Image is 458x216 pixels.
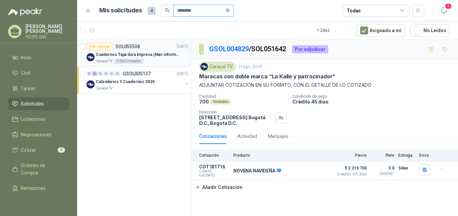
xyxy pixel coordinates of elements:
[77,40,191,67] a: Por cotizarSOL055538[DATE] Company LogoCuadernos Tapa dura impresa (Mas informacion en el adjunto...
[87,80,95,88] img: Company Logo
[233,168,281,174] p: NOVENA NAVIDEÑA
[177,71,188,77] p: [DATE]
[96,52,179,58] p: Cuadernos Tapa dura impresa (Mas informacion en el adjunto)
[8,113,69,126] a: Licitaciones
[21,185,46,192] span: Remisiones
[8,82,69,95] a: Tareas
[199,169,229,173] span: C: [DATE]
[199,62,236,72] div: Caracol TV
[233,153,329,158] p: Producto
[8,159,69,179] a: Órdenes de Compra
[21,131,52,138] span: Negociaciones
[199,94,287,99] p: Cantidad
[8,128,69,141] a: Negociaciones
[123,71,151,76] p: GSOL005137
[199,133,227,140] div: Cotizaciones
[87,43,113,51] div: Por cotizar
[333,153,367,158] p: Precio
[114,59,144,64] div: 2.000 Unidades
[21,85,36,92] span: Tareas
[148,7,156,15] span: 4
[58,147,65,153] span: 3
[398,164,415,172] p: 5 días
[8,97,69,110] a: Solicitudes
[237,133,257,140] div: Actividad
[21,162,63,176] span: Órdenes de Compra
[25,35,69,39] p: PEOPE SAS
[115,71,120,76] div: 0
[21,116,46,123] span: Licitaciones
[87,71,92,76] div: 0
[199,81,450,89] p: ADJUNTAR COTIZACION EN SU FORMTO, CON EL DETALLE DE LO COTIZADO
[226,7,230,14] span: close-circle
[333,164,367,172] span: $ 2.219.700
[21,54,32,61] span: Inicio
[21,100,44,107] span: Solicitudes
[96,59,112,64] p: Caracol TV
[201,63,208,70] img: Company Logo
[317,25,351,36] div: 1 - 2 de 2
[410,24,450,37] button: No Leídos
[8,8,42,16] img: Logo peakr
[104,71,109,76] div: 0
[98,71,103,76] div: 0
[371,164,394,172] p: $ 0
[8,67,69,79] a: Chat
[199,153,229,158] p: Cotización
[8,144,69,156] a: Cotizar3
[199,99,209,104] p: 700
[92,71,97,76] div: 3
[371,153,394,158] p: Flete
[96,86,112,91] p: Caracol TV
[210,99,231,104] div: Unidades
[292,94,455,99] p: Condición de pago
[25,24,69,33] p: [PERSON_NAME] [PERSON_NAME]
[191,181,246,194] button: Añadir Cotización
[398,153,415,158] p: Entrega
[199,73,335,80] p: Maracas con doble marca “La Kalle y patrocinador”
[21,69,31,77] span: Chat
[87,70,189,91] a: 0 3 0 0 0 0 GSOL005137[DATE] Company LogoCalendarios Y Cuadernos 2026Caracol TV
[96,79,155,85] p: Calendarios Y Cuadernos 2026
[438,5,450,17] button: 1
[268,133,288,140] div: Mensajes
[115,44,140,49] p: SOL055538
[199,115,273,126] p: [STREET_ADDRESS] Bogotá D.C. , Bogotá D.C.
[419,153,433,158] p: Docs
[238,64,262,70] p: 11 ago, 2025
[99,6,142,15] h1: Mis solicitudes
[8,197,69,210] a: Configuración
[199,110,273,115] p: Dirección
[199,173,229,177] span: Exp: [DATE]
[445,3,452,9] span: 1
[292,45,328,53] div: Por adjudicar
[292,99,455,104] p: Crédito 45 días
[165,8,170,13] span: search
[177,44,188,50] p: [DATE]
[333,172,367,176] span: Crédito 45 días
[209,45,249,53] a: GSOL004829
[347,7,361,14] div: Todas
[109,71,114,76] div: 0
[379,171,394,176] div: Incluido
[21,146,36,154] span: Cotizar
[199,164,229,169] p: COT181716
[8,182,69,195] a: Remisiones
[87,53,95,61] img: Company Logo
[356,24,405,37] button: Asignado a mi
[209,44,287,54] p: / SOL051642
[8,51,69,64] a: Inicio
[226,8,230,12] span: close-circle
